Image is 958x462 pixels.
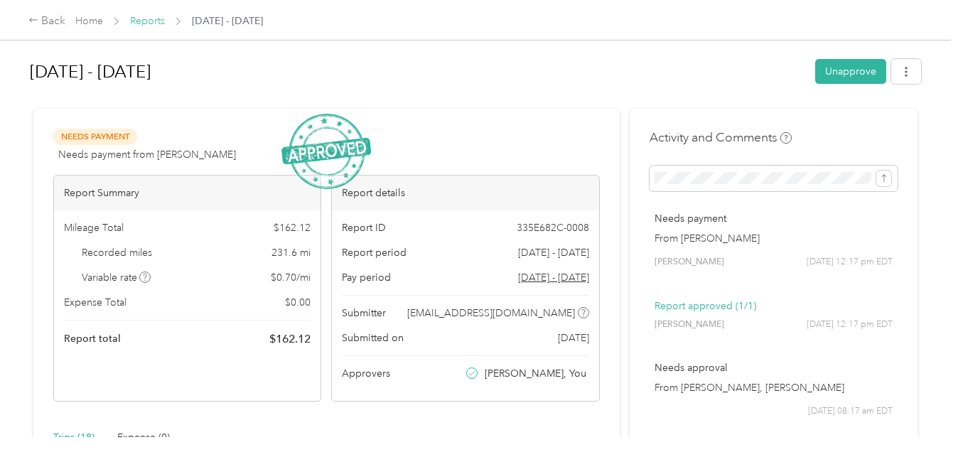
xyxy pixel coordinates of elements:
div: Back [28,13,65,30]
span: Mileage Total [64,220,124,235]
span: Approvers [342,366,390,381]
p: Needs approval [655,360,893,375]
span: Needs payment from [PERSON_NAME] [58,147,236,162]
a: Home [75,15,103,27]
span: Recorded miles [82,245,152,260]
h4: Activity and Comments [650,129,792,146]
span: [PERSON_NAME] [655,318,724,331]
div: Report Summary [54,176,321,210]
span: $ 0.00 [285,295,311,310]
span: [DATE] 12:17 pm EDT [807,318,893,331]
div: Expense (0) [117,430,170,446]
span: Report ID [342,220,386,235]
span: [DATE] - [DATE] [192,14,263,28]
p: Report approved (1/1) [655,299,893,313]
span: Report total [64,331,121,346]
button: Unapprove [815,59,886,84]
span: [EMAIL_ADDRESS][DOMAIN_NAME] [407,306,575,321]
span: [DATE] - [DATE] [518,245,589,260]
iframe: Everlance-gr Chat Button Frame [878,382,958,462]
span: [DATE] 08:17 am EDT [808,405,893,418]
p: From [PERSON_NAME], [PERSON_NAME] [655,380,893,395]
span: Variable rate [82,270,151,285]
h1: Aug 18 - 31, 2025 [30,55,805,89]
img: ApprovedStamp [281,114,371,190]
div: Trips (18) [53,430,95,446]
div: Report details [332,176,598,210]
span: 335E682C-0008 [517,220,589,235]
p: From [PERSON_NAME] [655,231,893,246]
span: Expense Total [64,295,127,310]
span: [PERSON_NAME] [655,256,724,269]
span: Submitter [342,306,386,321]
span: [PERSON_NAME], You [485,366,586,381]
span: [DATE] 12:17 pm EDT [807,256,893,269]
span: Needs Payment [53,129,137,145]
span: Submitted on [342,331,404,345]
a: Reports [130,15,165,27]
span: Report period [342,245,407,260]
span: $ 162.12 [274,220,311,235]
span: 231.6 mi [271,245,311,260]
span: Go to pay period [518,270,589,285]
p: Needs payment [655,211,893,226]
span: $ 162.12 [269,331,311,348]
span: $ 0.70 / mi [271,270,311,285]
span: Pay period [342,270,391,285]
span: [DATE] [558,331,589,345]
